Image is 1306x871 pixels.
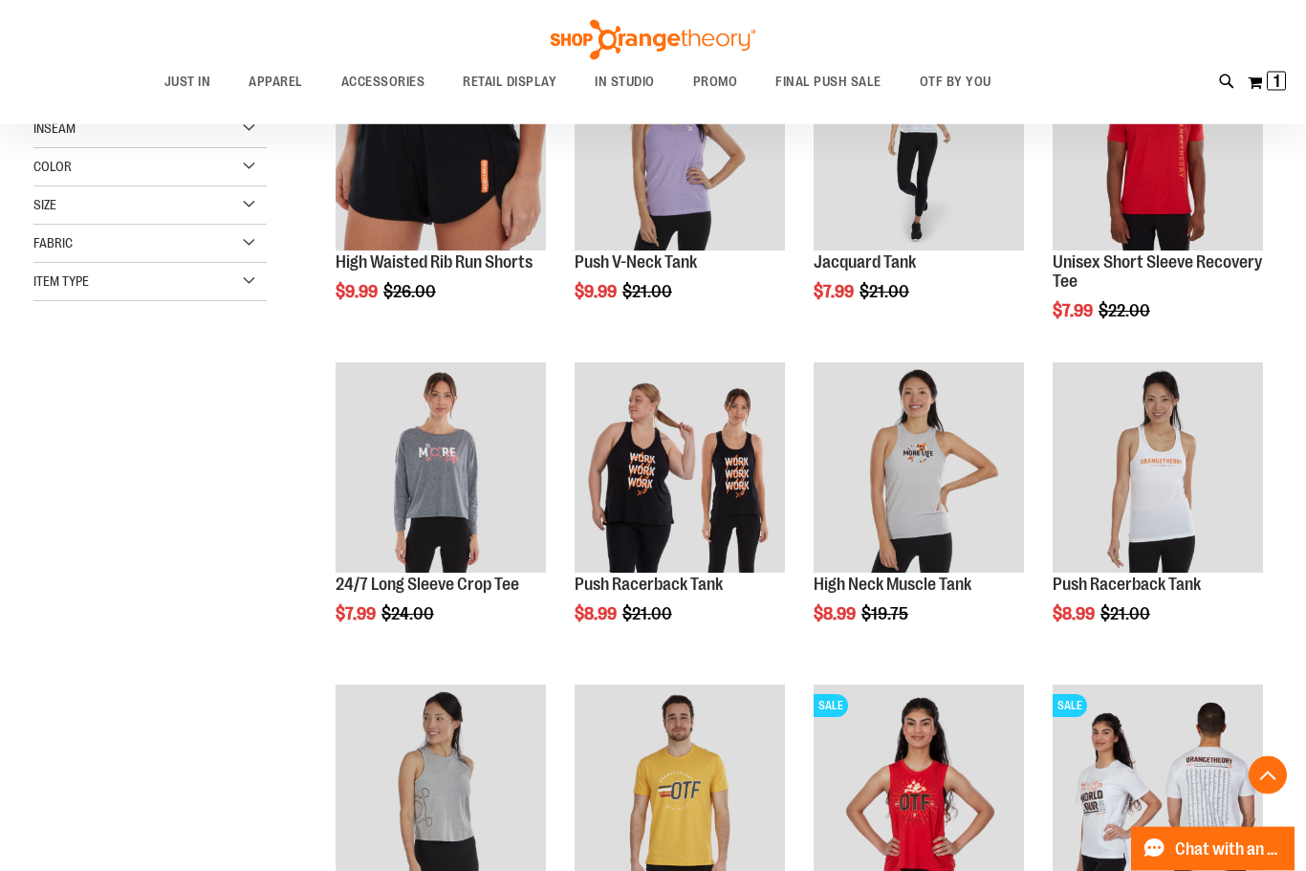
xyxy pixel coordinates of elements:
span: $8.99 [575,605,620,624]
img: Product image for Push Racerback Tank [1053,363,1263,574]
button: Back To Top [1249,756,1287,795]
span: Color [33,160,72,175]
span: $7.99 [814,283,857,302]
span: $7.99 [336,605,379,624]
span: Chat with an Expert [1175,840,1283,859]
a: IN STUDIO [576,60,674,104]
a: Product image for Push Racerback Tank [1053,363,1263,577]
span: Fabric [33,236,73,251]
span: ACCESSORIES [341,60,425,103]
span: $8.99 [1053,605,1098,624]
span: 1 [1273,72,1280,91]
div: product [326,354,555,673]
img: Product image for Push V-Neck Tank [575,41,785,251]
span: $21.00 [622,605,675,624]
a: Product image for Push V-Neck Tank [575,41,785,254]
a: 24/7 Long Sleeve Crop Tee [336,576,519,595]
div: product [804,354,1034,673]
span: SALE [814,695,848,718]
a: Jacquard Tank [814,253,916,272]
span: Size [33,198,56,213]
span: $24.00 [381,605,437,624]
img: Front view of Jacquard Tank [814,41,1024,251]
span: Item Type [33,274,89,290]
span: APPAREL [249,60,303,103]
div: product [1043,354,1273,673]
a: Product image for High Neck Muscle Tank [814,363,1024,577]
a: High Neck Muscle Tank [814,576,971,595]
div: product [326,32,555,351]
a: OTF BY YOU [901,60,1011,104]
a: RETAIL DISPLAY [444,60,576,104]
span: FINAL PUSH SALE [775,60,882,103]
span: $8.99 [814,605,859,624]
span: JUST IN [164,60,211,103]
a: Product image for 24/7 Long Sleeve Crop Tee [336,363,546,577]
span: OTF BY YOU [920,60,991,103]
a: High Waisted Rib Run Shorts [336,253,533,272]
a: FINAL PUSH SALE [756,60,901,103]
a: Product image for Unisex Short Sleeve Recovery Tee [1053,41,1263,254]
span: $19.75 [861,605,911,624]
span: PROMO [693,60,738,103]
a: APPAREL [229,60,322,104]
span: $9.99 [575,283,620,302]
img: Product image for Push Racerback Tank [575,363,785,574]
span: $26.00 [383,283,439,302]
a: JUST IN [145,60,230,104]
a: ACCESSORIES [322,60,445,104]
span: RETAIL DISPLAY [463,60,556,103]
a: Push V-Neck Tank [575,253,697,272]
img: Product image for High Neck Muscle Tank [814,363,1024,574]
span: $22.00 [1099,302,1153,321]
span: Inseam [33,121,76,137]
span: $7.99 [1053,302,1096,321]
div: product [565,32,794,351]
a: PROMO [674,60,757,104]
span: $9.99 [336,283,381,302]
span: IN STUDIO [595,60,655,103]
span: $21.00 [622,283,675,302]
img: Product image for 24/7 Long Sleeve Crop Tee [336,363,546,574]
span: SALE [1053,695,1087,718]
a: Unisex Short Sleeve Recovery Tee [1053,253,1262,292]
div: product [565,354,794,673]
div: product [1043,32,1273,370]
img: Product image for Unisex Short Sleeve Recovery Tee [1053,41,1263,251]
img: Shop Orangetheory [548,20,758,60]
img: High Waisted Rib Run Shorts [336,41,546,251]
a: Front view of Jacquard Tank [814,41,1024,254]
a: Push Racerback Tank [575,576,723,595]
div: product [804,32,1034,351]
a: Push Racerback Tank [1053,576,1201,595]
span: $21.00 [860,283,912,302]
span: $21.00 [1100,605,1153,624]
a: High Waisted Rib Run Shorts [336,41,546,254]
a: Product image for Push Racerback Tank [575,363,785,577]
button: Chat with an Expert [1131,827,1295,871]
